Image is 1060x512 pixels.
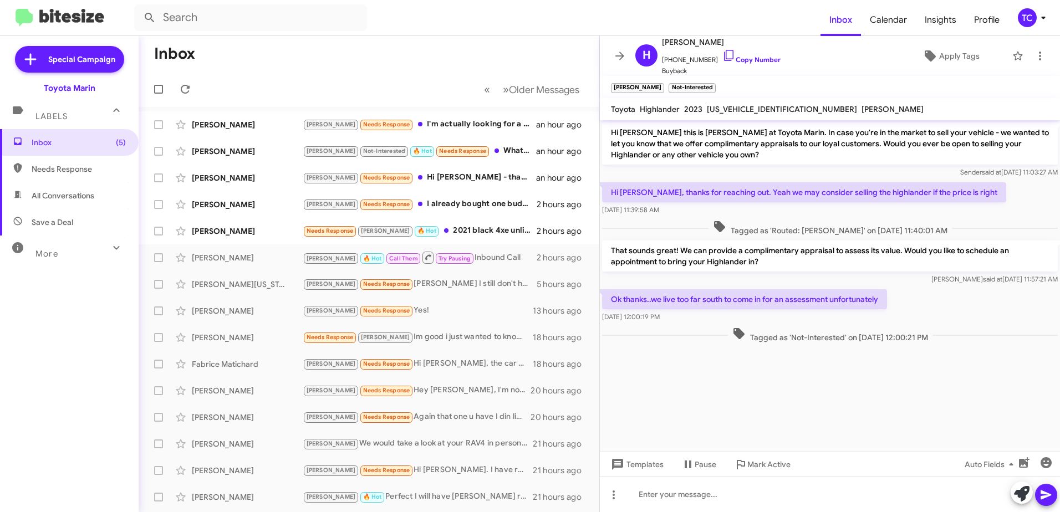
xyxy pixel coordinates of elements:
[303,224,537,237] div: 2021 black 4xe unlimited 40000milage
[363,147,406,155] span: Not-Interested
[363,174,410,181] span: Needs Response
[307,121,356,128] span: [PERSON_NAME]
[709,220,952,236] span: Tagged as 'Routed: [PERSON_NAME]' on [DATE] 11:40:01 AM
[509,84,579,96] span: Older Messages
[307,307,356,314] span: [PERSON_NAME]
[307,255,356,262] span: [PERSON_NAME]
[533,491,590,503] div: 21 hours ago
[303,250,537,264] div: Inbound Call
[303,490,533,503] div: Perfect I will have [PERSON_NAME] reach out to you. Thank you!
[413,147,432,155] span: 🔥 Hot
[307,147,356,155] span: [PERSON_NAME]
[307,467,356,474] span: [PERSON_NAME]
[747,454,791,474] span: Mark Active
[1008,8,1048,27] button: TC
[192,119,303,130] div: [PERSON_NAME]
[35,249,58,259] span: More
[537,279,590,290] div: 5 hours ago
[956,454,1027,474] button: Auto Fields
[477,78,497,101] button: Previous
[307,360,356,367] span: [PERSON_NAME]
[821,4,861,36] span: Inbox
[192,252,303,263] div: [PERSON_NAME]
[611,104,635,114] span: Toyota
[303,464,533,477] div: Hi [PERSON_NAME]. I have received a whole bunch of texts from Marin Toyota and I have only one qu...
[32,190,94,201] span: All Conversations
[307,387,356,394] span: [PERSON_NAME]
[363,387,410,394] span: Needs Response
[192,305,303,316] div: [PERSON_NAME]
[363,280,410,288] span: Needs Response
[672,454,725,474] button: Pause
[531,385,590,396] div: 20 hours ago
[602,240,1058,272] p: That sounds great! We can provide a complimentary appraisal to assess its value. Would you like t...
[537,252,590,263] div: 2 hours ago
[307,440,356,447] span: [PERSON_NAME]
[602,313,660,321] span: [DATE] 12:00:19 PM
[707,104,857,114] span: [US_VEHICLE_IDENTIFICATION_NUMBER]
[192,332,303,343] div: [PERSON_NAME]
[192,146,303,157] div: [PERSON_NAME]
[861,4,916,36] a: Calendar
[32,163,126,175] span: Needs Response
[303,437,533,450] div: We would take a look at your RAV4 in person which will take only about 10 mins. Which day/time wo...
[662,35,781,49] span: [PERSON_NAME]
[363,360,410,367] span: Needs Response
[192,226,303,237] div: [PERSON_NAME]
[192,385,303,396] div: [PERSON_NAME]
[303,118,536,131] div: I'm actually looking for a TRD pro now brand new white with red interior
[134,4,367,31] input: Search
[363,413,410,421] span: Needs Response
[439,255,471,262] span: Try Pausing
[307,334,354,341] span: Needs Response
[303,384,531,397] div: Hey [PERSON_NAME], I'm not actively looking but potentially open to it. Are you able to give a ro...
[35,111,68,121] span: Labels
[363,121,410,128] span: Needs Response
[192,465,303,476] div: [PERSON_NAME]
[684,104,702,114] span: 2023
[192,359,303,370] div: Fabrice Matichard
[32,217,73,228] span: Save a Deal
[44,83,95,94] div: Toyota Marin
[303,357,533,370] div: Hi [PERSON_NAME], the car was undrivable [DATE]. Did you fix the problem? What was the issue?
[965,4,1008,36] a: Profile
[611,83,664,93] small: [PERSON_NAME]
[669,83,715,93] small: Not-Interested
[602,206,659,214] span: [DATE] 11:39:58 AM
[363,255,382,262] span: 🔥 Hot
[533,465,590,476] div: 21 hours ago
[982,168,1001,176] span: said at
[602,122,1058,165] p: Hi [PERSON_NAME] this is [PERSON_NAME] at Toyota Marin. In case you're in the market to sell your...
[533,332,590,343] div: 18 hours ago
[533,359,590,370] div: 18 hours ago
[536,146,590,157] div: an hour ago
[695,454,716,474] span: Pause
[389,255,418,262] span: Call Them
[1018,8,1037,27] div: TC
[307,227,354,234] span: Needs Response
[439,147,486,155] span: Needs Response
[533,305,590,316] div: 13 hours ago
[417,227,436,234] span: 🔥 Hot
[478,78,586,101] nav: Page navigation example
[363,201,410,208] span: Needs Response
[536,172,590,183] div: an hour ago
[537,226,590,237] div: 2 hours ago
[303,145,536,157] div: What time you work [DATE]
[931,275,1058,283] span: [PERSON_NAME] [DATE] 11:57:21 AM
[600,454,672,474] button: Templates
[116,137,126,148] span: (5)
[894,46,1007,66] button: Apply Tags
[602,289,887,309] p: Ok thanks..we live too far south to come in for an assessment unfortunately
[303,171,536,184] div: Hi [PERSON_NAME] - thanks for checking in. We have been working with [PERSON_NAME] and put a $500...
[363,467,410,474] span: Needs Response
[192,412,303,423] div: [PERSON_NAME]
[662,49,781,65] span: [PHONE_NUMBER]
[303,304,533,317] div: Yes!
[192,438,303,449] div: [PERSON_NAME]
[307,201,356,208] span: [PERSON_NAME]
[307,174,356,181] span: [PERSON_NAME]
[503,83,509,96] span: »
